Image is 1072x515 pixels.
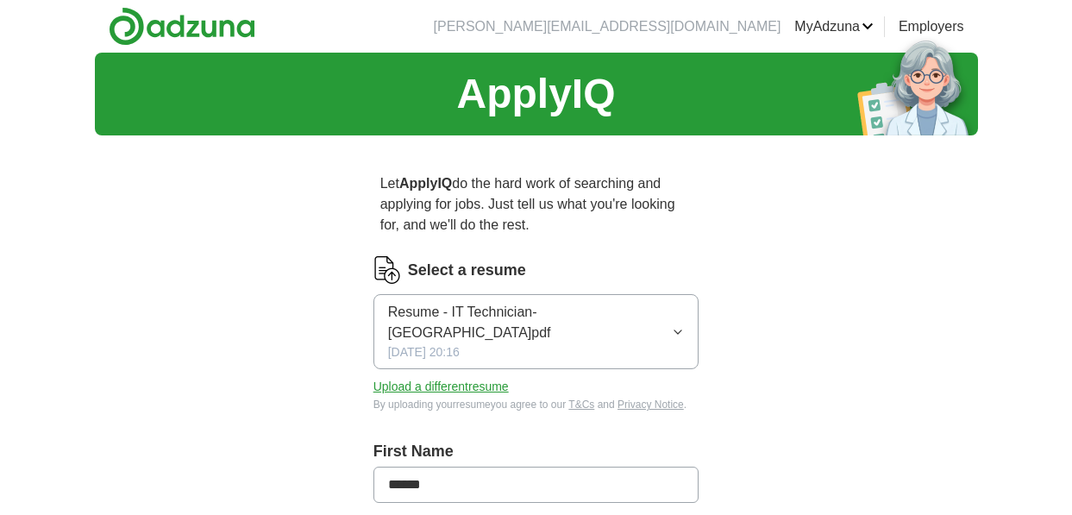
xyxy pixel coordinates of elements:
a: Privacy Notice [617,399,684,411]
img: Adzuna logo [109,7,255,46]
a: MyAdzuna [794,16,874,37]
span: Resume - IT Technician-[GEOGRAPHIC_DATA]pdf [388,302,672,343]
label: First Name [373,440,699,463]
button: Resume - IT Technician-[GEOGRAPHIC_DATA]pdf[DATE] 20:16 [373,294,699,369]
div: By uploading your resume you agree to our and . [373,397,699,412]
a: T&Cs [568,399,594,411]
h1: ApplyIQ [456,63,615,125]
span: [DATE] 20:16 [388,343,460,361]
strong: ApplyIQ [399,176,452,191]
button: Upload a differentresume [373,378,509,396]
a: Employers [899,16,964,37]
label: Select a resume [408,259,526,282]
li: [PERSON_NAME][EMAIL_ADDRESS][DOMAIN_NAME] [434,16,781,37]
p: Let do the hard work of searching and applying for jobs. Just tell us what you're looking for, an... [373,166,699,242]
img: CV Icon [373,256,401,284]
